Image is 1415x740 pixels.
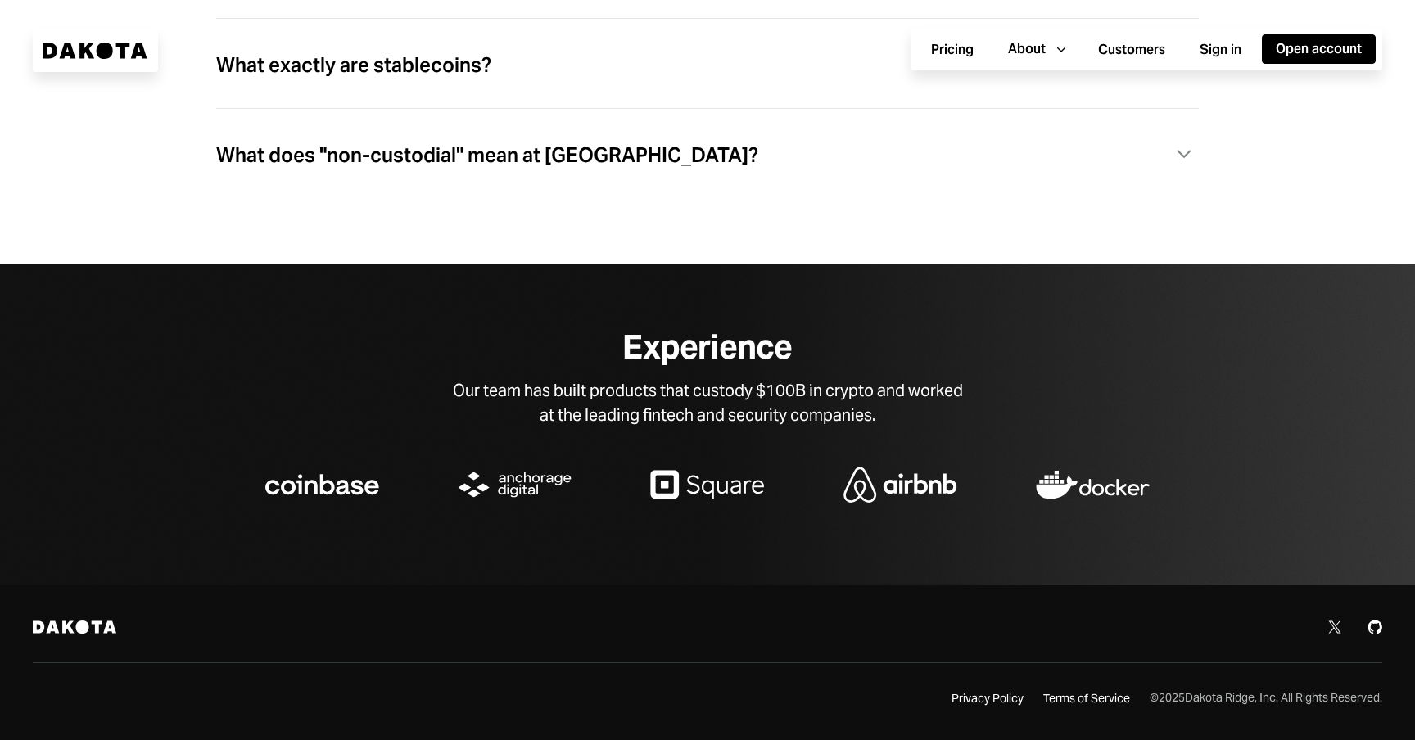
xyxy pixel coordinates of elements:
[1084,35,1179,65] button: Customers
[917,35,988,65] button: Pricing
[445,378,970,427] div: Our team has built products that custody $100B in crypto and worked at the leading fintech and se...
[458,472,572,499] img: logo
[952,691,1024,707] div: Privacy Policy
[1084,34,1179,65] a: Customers
[1036,470,1150,499] img: logo
[1043,691,1130,707] div: Terms of Service
[952,689,1024,707] a: Privacy Policy
[917,34,988,65] a: Pricing
[216,145,758,166] div: What does "non-custodial" mean at [GEOGRAPHIC_DATA]?
[1186,35,1255,65] button: Sign in
[843,467,957,502] img: logo
[622,329,792,365] div: Experience
[650,470,764,499] img: logo
[1186,34,1255,65] a: Sign in
[1043,689,1130,707] a: Terms of Service
[216,55,491,76] div: What exactly are stablecoins?
[1262,34,1376,64] button: Open account
[265,474,379,495] img: logo
[1008,40,1046,58] div: About
[1150,690,1382,706] div: © 2025 Dakota Ridge, Inc. All Rights Reserved.
[994,34,1078,64] button: About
